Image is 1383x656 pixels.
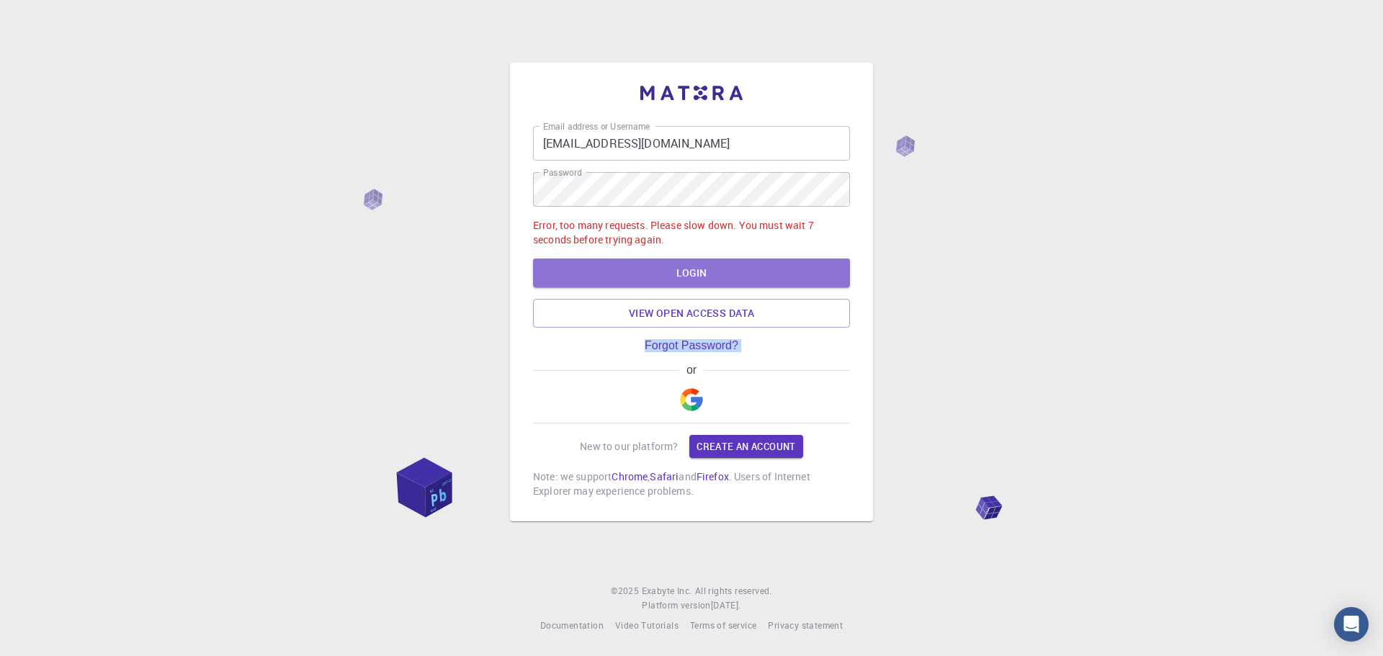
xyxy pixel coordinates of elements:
[689,435,802,458] a: Create an account
[543,120,650,132] label: Email address or Username
[615,619,679,631] span: Video Tutorials
[543,166,581,179] label: Password
[645,339,738,352] a: Forgot Password?
[642,584,692,598] a: Exabyte Inc.
[540,619,604,631] span: Documentation
[650,469,679,483] a: Safari
[690,619,756,631] span: Terms of service
[533,218,850,247] p: Error, too many requests. Please slow down. You must wait 7 seconds before trying again.
[580,439,678,454] p: New to our platform?
[1334,607,1369,642] div: Open Intercom Messenger
[711,598,741,613] a: [DATE].
[711,599,741,611] span: [DATE] .
[612,469,648,483] a: Chrome
[642,598,710,613] span: Platform version
[690,619,756,633] a: Terms of service
[697,469,729,483] a: Firefox
[533,469,850,498] p: Note: we support , and . Users of Internet Explorer may experience problems.
[680,388,703,411] img: Google
[679,364,703,377] span: or
[533,259,850,287] button: LOGIN
[540,619,604,633] a: Documentation
[695,584,772,598] span: All rights reserved.
[642,585,692,596] span: Exabyte Inc.
[611,584,641,598] span: © 2025
[533,299,850,328] a: View open access data
[768,619,843,631] span: Privacy statement
[615,619,679,633] a: Video Tutorials
[768,619,843,633] a: Privacy statement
